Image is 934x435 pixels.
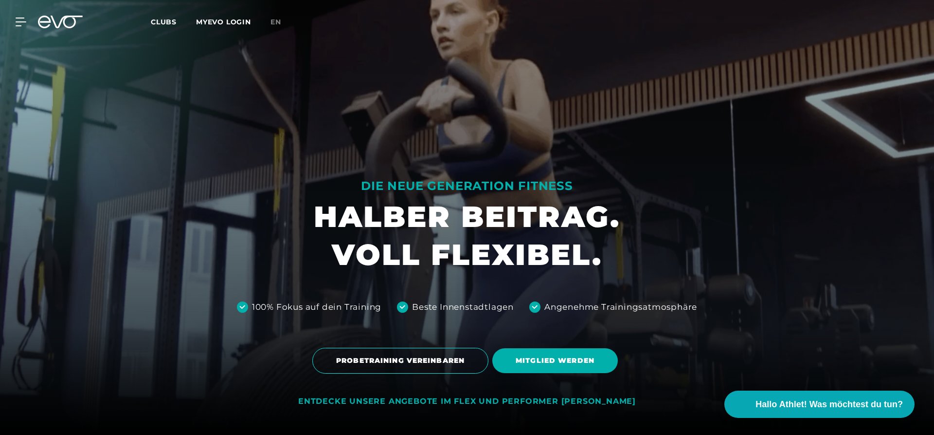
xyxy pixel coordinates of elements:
[151,17,196,26] a: Clubs
[492,341,622,380] a: MITGLIED WERDEN
[270,17,293,28] a: en
[298,397,636,407] div: ENTDECKE UNSERE ANGEBOTE IM FLEX UND PERFORMER [PERSON_NAME]
[516,356,594,366] span: MITGLIED WERDEN
[336,356,465,366] span: PROBETRAINING VEREINBAREN
[270,18,281,26] span: en
[724,391,915,418] button: Hallo Athlet! Was möchtest du tun?
[314,178,620,194] div: DIE NEUE GENERATION FITNESS
[314,198,620,274] h1: HALBER BEITRAG. VOLL FLEXIBEL.
[412,301,514,314] div: Beste Innenstadtlagen
[755,398,903,411] span: Hallo Athlet! Was möchtest du tun?
[312,340,492,381] a: PROBETRAINING VEREINBAREN
[252,301,381,314] div: 100% Fokus auf dein Training
[151,18,177,26] span: Clubs
[544,301,697,314] div: Angenehme Trainingsatmosphäre
[196,18,251,26] a: MYEVO LOGIN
